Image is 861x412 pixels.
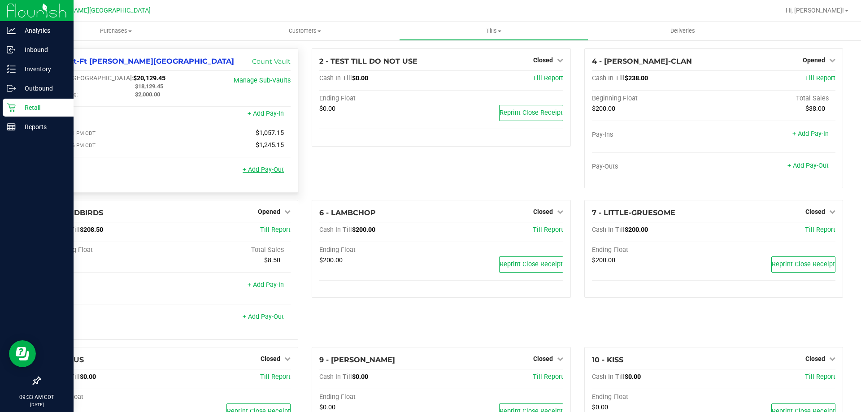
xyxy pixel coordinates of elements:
[16,25,70,36] p: Analytics
[592,74,625,82] span: Cash In Till
[319,226,352,234] span: Cash In Till
[803,56,825,64] span: Opened
[7,45,16,54] inline-svg: Inbound
[248,110,284,117] a: + Add Pay-In
[47,282,169,290] div: Pay-Ins
[592,226,625,234] span: Cash In Till
[16,64,70,74] p: Inventory
[4,401,70,408] p: [DATE]
[352,74,368,82] span: $0.00
[47,314,169,322] div: Pay-Outs
[625,373,641,381] span: $0.00
[399,22,588,40] a: Tills
[658,27,707,35] span: Deliveries
[592,373,625,381] span: Cash In Till
[319,208,376,217] span: 6 - LAMBCHOP
[256,141,284,149] span: $1,245.15
[786,7,844,14] span: Hi, [PERSON_NAME]!
[7,103,16,112] inline-svg: Retail
[319,373,352,381] span: Cash In Till
[533,226,563,234] a: Till Report
[211,27,399,35] span: Customers
[319,95,441,103] div: Ending Float
[22,22,210,40] a: Purchases
[133,74,165,82] span: $20,129.45
[805,208,825,215] span: Closed
[805,226,835,234] a: Till Report
[80,226,103,234] span: $208.50
[7,122,16,131] inline-svg: Reports
[234,77,291,84] a: Manage Sub-Vaults
[533,56,553,64] span: Closed
[352,373,368,381] span: $0.00
[4,393,70,401] p: 09:33 AM CDT
[319,356,395,364] span: 9 - [PERSON_NAME]
[258,208,280,215] span: Opened
[499,256,563,273] button: Reprint Close Receipt
[625,74,648,82] span: $238.00
[319,256,343,264] span: $200.00
[47,167,169,175] div: Pay-Outs
[592,57,692,65] span: 4 - [PERSON_NAME]-CLAN
[80,373,96,381] span: $0.00
[588,22,777,40] a: Deliveries
[592,356,623,364] span: 10 - KISS
[500,260,563,268] span: Reprint Close Receipt
[319,246,441,254] div: Ending Float
[319,403,335,411] span: $0.00
[499,105,563,121] button: Reprint Close Receipt
[805,355,825,362] span: Closed
[243,313,284,321] a: + Add Pay-Out
[16,121,70,132] p: Reports
[22,27,210,35] span: Purchases
[135,91,160,98] span: $2,000.00
[592,403,608,411] span: $0.00
[260,373,291,381] a: Till Report
[16,102,70,113] p: Retail
[47,393,169,401] div: Ending Float
[252,57,291,65] a: Count Vault
[592,163,714,171] div: Pay-Outs
[260,226,291,234] a: Till Report
[47,208,103,217] span: 5 - YARDBIRDS
[771,256,835,273] button: Reprint Close Receipt
[9,340,36,367] iframe: Resource center
[169,246,291,254] div: Total Sales
[592,256,615,264] span: $200.00
[7,84,16,93] inline-svg: Outbound
[248,281,284,289] a: + Add Pay-In
[592,105,615,113] span: $200.00
[32,7,151,14] span: Ft [PERSON_NAME][GEOGRAPHIC_DATA]
[16,44,70,55] p: Inbound
[7,26,16,35] inline-svg: Analytics
[805,373,835,381] a: Till Report
[533,74,563,82] a: Till Report
[533,373,563,381] a: Till Report
[47,111,169,119] div: Pay-Ins
[787,162,829,169] a: + Add Pay-Out
[261,355,280,362] span: Closed
[352,226,375,234] span: $200.00
[500,109,563,117] span: Reprint Close Receipt
[7,65,16,74] inline-svg: Inventory
[47,74,133,82] span: Cash In [GEOGRAPHIC_DATA]:
[592,131,714,139] div: Pay-Ins
[319,105,335,113] span: $0.00
[400,27,587,35] span: Tills
[47,246,169,254] div: Beginning Float
[592,246,714,254] div: Ending Float
[592,95,714,103] div: Beginning Float
[16,83,70,94] p: Outbound
[805,74,835,82] a: Till Report
[319,74,352,82] span: Cash In Till
[592,208,675,217] span: 7 - LITTLE-GRUESOME
[210,22,399,40] a: Customers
